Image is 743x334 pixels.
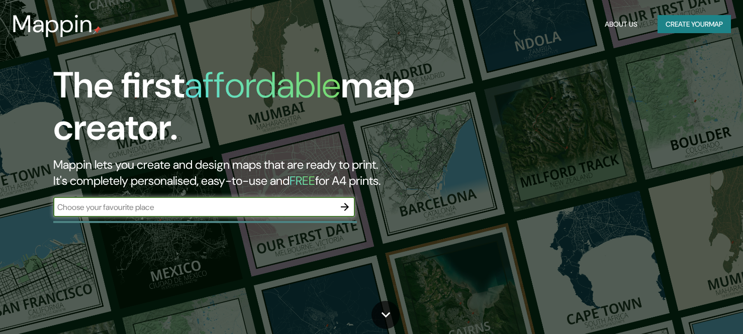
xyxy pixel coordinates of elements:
h5: FREE [290,173,315,188]
input: Choose your favourite place [53,201,335,213]
h3: Mappin [12,10,93,38]
h1: affordable [184,62,341,108]
iframe: Help widget launcher [654,295,732,323]
h1: The first map creator. [53,64,425,157]
h2: Mappin lets you create and design maps that are ready to print. It's completely personalised, eas... [53,157,425,189]
button: About Us [601,15,641,34]
button: Create yourmap [658,15,731,34]
img: mappin-pin [93,26,101,34]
